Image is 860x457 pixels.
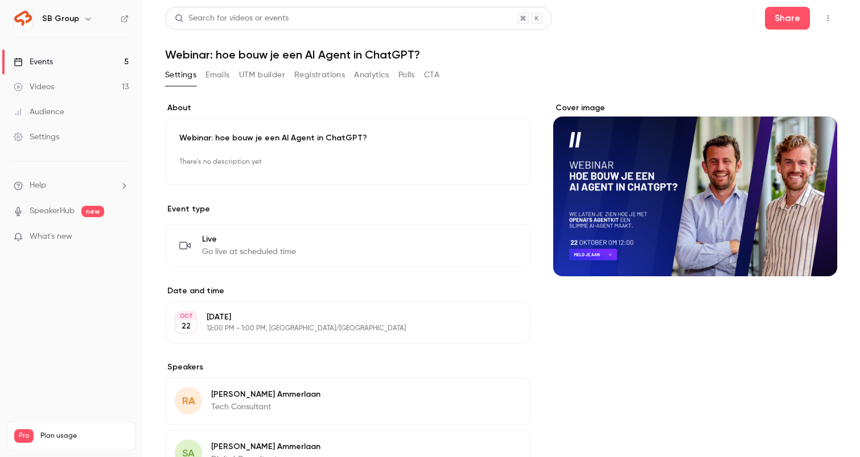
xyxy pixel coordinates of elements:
div: Events [14,56,53,68]
div: Videos [14,81,54,93]
label: Speakers [165,362,530,373]
label: Cover image [553,102,837,114]
span: What's new [30,231,72,243]
section: Cover image [553,102,837,276]
h1: Webinar: hoe bouw je een AI Agent in ChatGPT? [165,48,837,61]
button: UTM builder [239,66,285,84]
p: Event type [165,203,530,215]
label: Date and time [165,285,530,297]
div: Audience [14,106,64,118]
a: SpeakerHub [30,205,75,217]
button: Share [765,7,810,30]
button: Registrations [294,66,345,84]
div: RA[PERSON_NAME] AmmerlaanTech Consultant [165,377,530,425]
span: Pro [14,429,34,443]
div: Search for videos or events [175,13,289,24]
p: [PERSON_NAME] Ammerlaan [211,441,320,452]
button: Analytics [354,66,389,84]
img: SB Group [14,10,32,28]
iframe: Noticeable Trigger [115,232,129,242]
button: Settings [165,66,196,84]
li: help-dropdown-opener [14,180,129,192]
span: Live [202,234,296,245]
p: [DATE] [207,311,470,323]
label: About [165,102,530,114]
p: 12:00 PM - 1:00 PM, [GEOGRAPHIC_DATA]/[GEOGRAPHIC_DATA] [207,324,470,333]
span: new [81,206,104,217]
button: Polls [398,66,415,84]
span: RA [182,393,195,409]
p: There's no description yet [179,153,516,171]
span: Help [30,180,46,192]
button: Emails [205,66,229,84]
div: OCT [176,312,196,320]
p: Tech Consultant [211,401,320,413]
p: [PERSON_NAME] Ammerlaan [211,389,320,400]
span: Plan usage [40,431,128,441]
h6: SB Group [42,13,79,24]
p: Webinar: hoe bouw je een AI Agent in ChatGPT? [179,132,516,144]
span: Go live at scheduled time [202,246,296,257]
p: 22 [182,321,191,332]
div: Settings [14,131,59,143]
button: CTA [424,66,439,84]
